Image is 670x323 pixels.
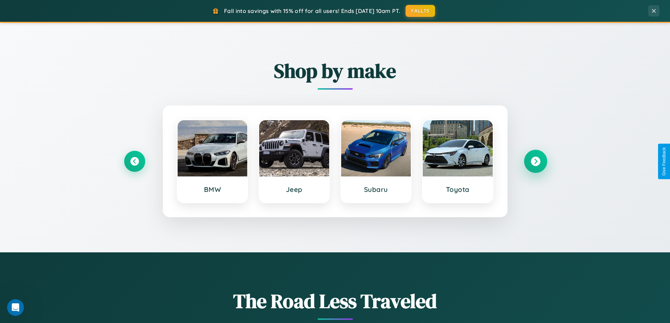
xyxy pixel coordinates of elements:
[124,288,546,315] h1: The Road Less Traveled
[124,57,546,84] h2: Shop by make
[266,185,322,194] h3: Jeep
[406,5,435,17] button: FALL15
[430,185,486,194] h3: Toyota
[185,185,241,194] h3: BMW
[348,185,404,194] h3: Subaru
[662,147,666,176] div: Give Feedback
[224,7,400,14] span: Fall into savings with 15% off for all users! Ends [DATE] 10am PT.
[7,299,24,316] iframe: Intercom live chat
